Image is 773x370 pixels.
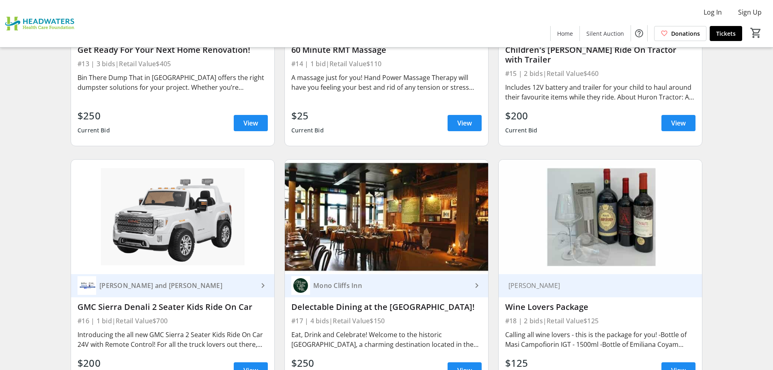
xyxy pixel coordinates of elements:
[505,302,695,312] div: Wine Lovers Package
[505,108,538,123] div: $200
[78,330,268,349] div: Introducing the all new GMC Sierra 2 Seater Kids Ride On Car 24V with Remote Control! For all the...
[310,281,472,290] div: Mono Cliffs Inn
[505,315,695,327] div: #18 | 2 bids | Retail Value $125
[505,82,695,102] div: Includes 12V battery and trailer for your child to haul around their favourite items while they r...
[671,29,700,38] span: Donations
[78,123,110,138] div: Current Bid
[291,123,324,138] div: Current Bid
[505,45,695,65] div: Children's [PERSON_NAME] Ride On Tractor with Trailer
[499,160,702,274] img: Wine Lovers Package
[505,68,695,79] div: #15 | 2 bids | Retail Value $460
[505,123,538,138] div: Current Bid
[749,26,763,40] button: Cart
[738,7,762,17] span: Sign Up
[285,274,488,297] a: Mono Cliffs InnMono Cliffs Inn
[586,29,624,38] span: Silent Auction
[234,115,268,131] a: View
[631,25,647,41] button: Help
[472,281,482,290] mat-icon: keyboard_arrow_right
[5,3,77,44] img: Headwaters Health Care Foundation's Logo
[704,7,722,17] span: Log In
[78,302,268,312] div: GMC Sierra Denali 2 Seater Kids Ride On Car
[291,58,482,69] div: #14 | 1 bid | Retail Value $110
[291,276,310,295] img: Mono Cliffs Inn
[285,160,488,274] img: Delectable Dining at the Mono Cliffs Inn!
[96,281,258,290] div: [PERSON_NAME] and [PERSON_NAME]
[710,26,742,41] a: Tickets
[557,29,573,38] span: Home
[697,6,728,19] button: Log In
[78,108,110,123] div: $250
[661,115,695,131] a: View
[291,330,482,349] div: Eat, Drink and Celebrate! Welcome to the historic [GEOGRAPHIC_DATA], a charming destination locat...
[291,45,482,55] div: 60 Minute RMT Massage
[671,118,686,128] span: View
[78,276,96,295] img: Danny and Alexandria Brackett
[78,315,268,327] div: #16 | 1 bid | Retail Value $700
[78,45,268,55] div: Get Ready For Your Next Home Renovation!
[291,73,482,92] div: A massage just for you! Hand Power Massage Therapy will have you feeling your best and rid of any...
[654,26,706,41] a: Donations
[291,108,324,123] div: $25
[551,26,579,41] a: Home
[580,26,631,41] a: Silent Auction
[291,302,482,312] div: Delectable Dining at the [GEOGRAPHIC_DATA]!
[291,315,482,327] div: #17 | 4 bids | Retail Value $150
[243,118,258,128] span: View
[732,6,768,19] button: Sign Up
[71,274,274,297] a: Danny and Alexandria Brackett[PERSON_NAME] and [PERSON_NAME]
[457,118,472,128] span: View
[78,73,268,92] div: Bin There Dump That in [GEOGRAPHIC_DATA] offers the right dumpster solutions for your project. Wh...
[505,330,695,349] div: Calling all wine lovers - this is the package for you! -Bottle of Masi Campofiorin IGT - 1500ml -...
[448,115,482,131] a: View
[505,281,686,290] div: [PERSON_NAME]
[258,281,268,290] mat-icon: keyboard_arrow_right
[716,29,736,38] span: Tickets
[78,58,268,69] div: #13 | 3 bids | Retail Value $405
[71,160,274,274] img: GMC Sierra Denali 2 Seater Kids Ride On Car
